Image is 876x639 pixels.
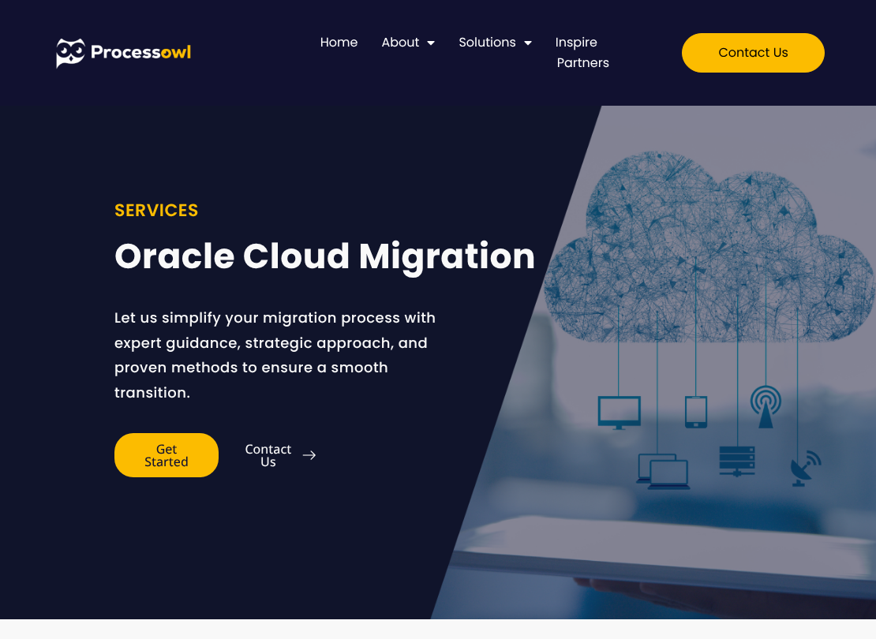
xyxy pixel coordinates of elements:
a: Home [320,32,358,53]
span: Get Started [133,443,200,468]
span: Contact Us [238,443,299,468]
a: Inspire [556,32,597,53]
nav: Menu [263,32,609,73]
a: Partners [557,53,609,73]
span: Let us simplify your migration process with expert guidance, strategic approach, and proven metho... [114,308,436,403]
h2: SERVICES [114,200,726,221]
a: Get Started [114,433,219,477]
span: Contact us [718,47,788,59]
a: Contact us [682,33,824,73]
h1: Oracle Cloud Migration [114,237,726,278]
a: About [382,32,436,53]
a: Solutions [459,32,531,53]
a: Contact Us [219,433,335,477]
